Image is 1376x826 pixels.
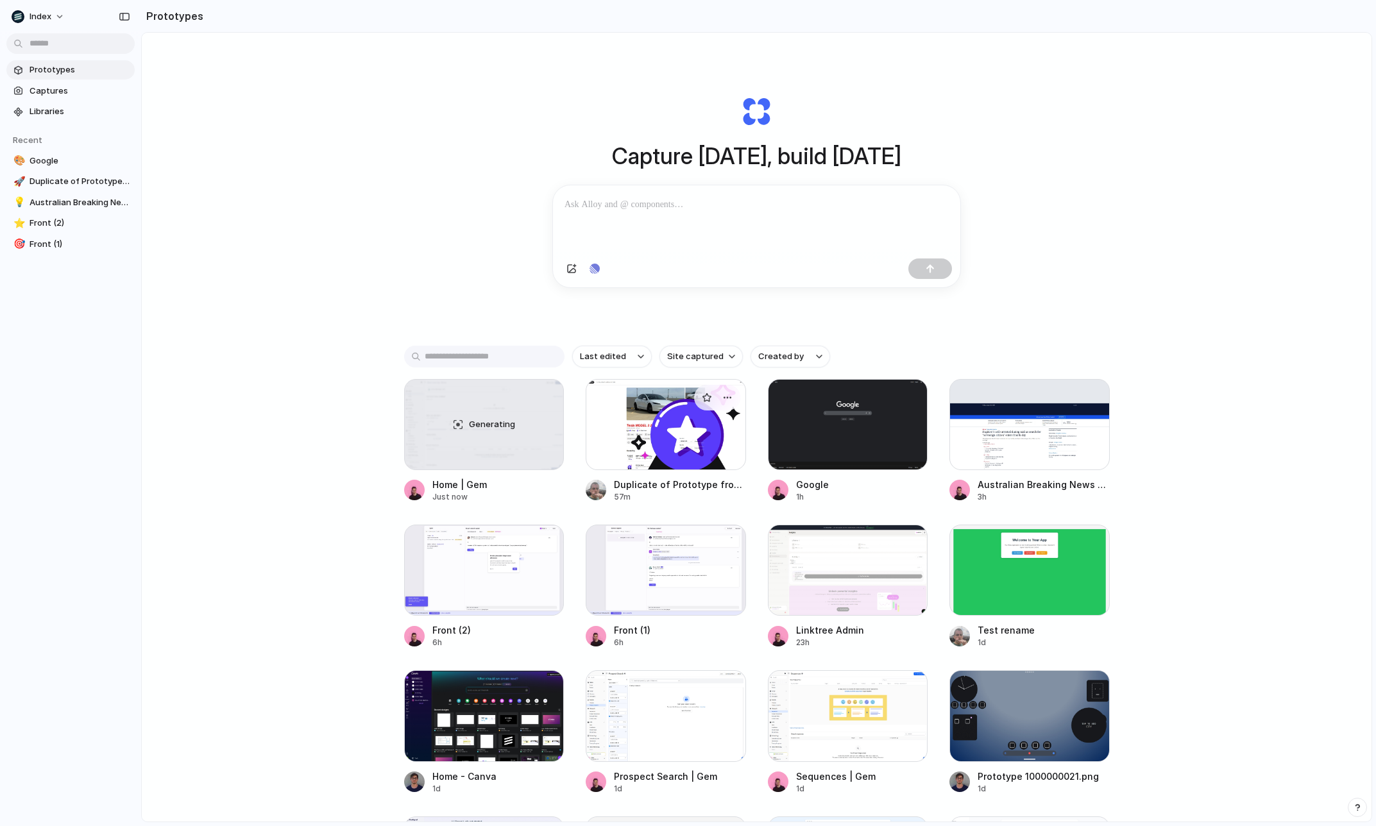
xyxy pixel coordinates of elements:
a: Prospect Search | GemProspect Search | Gem1d [586,670,746,794]
a: Home | GemGeneratingHome | GemJust now [404,379,565,503]
a: Duplicate of Prototype from Tesla MODEL 3 2025 rental in Forrestfield, WA by MRT Adventure Hire .... [586,379,746,503]
a: Linktree AdminLinktree Admin23h [768,525,928,648]
div: Linktree Admin [796,623,864,637]
div: Just now [432,491,487,503]
div: 1d [978,637,1035,648]
span: Last edited [580,350,626,363]
div: Prospect Search | Gem [614,770,717,783]
div: 1d [614,783,717,795]
span: Front (1) [30,238,130,251]
a: Front (1)Front (1)6h [586,525,746,648]
a: 🎯Front (1) [6,235,135,254]
h2: Prototypes [141,8,203,24]
div: Duplicate of Prototype from Tesla MODEL 3 2025 rental in [GEOGRAPHIC_DATA], [GEOGRAPHIC_DATA] by ... [614,478,746,491]
div: 6h [614,637,650,648]
div: 57m [614,491,746,503]
span: Site captured [667,350,724,363]
button: 🚀 [12,175,24,188]
button: Created by [751,346,830,367]
a: 💡Australian Breaking News Headlines & World News Online | [DOMAIN_NAME] [6,193,135,212]
div: Home | Gem [432,478,487,491]
div: 1d [432,783,497,795]
div: 23h [796,637,864,648]
button: 💡 [12,196,24,209]
a: ⭐Front (2) [6,214,135,233]
div: Home - Canva [432,770,497,783]
span: Created by [758,350,804,363]
a: Australian Breaking News Headlines & World News Online | SMH.com.auAustralian Breaking News Headl... [949,379,1110,503]
div: Australian Breaking News Headlines & World News Online | [DOMAIN_NAME] [978,478,1110,491]
a: Test renameTest rename1d [949,525,1110,648]
span: Front (2) [30,217,130,230]
span: Captures [30,85,130,97]
button: Last edited [572,346,652,367]
div: 💡 [13,195,22,210]
button: 🎯 [12,238,24,251]
a: Prototypes [6,60,135,80]
span: Recent [13,135,42,145]
div: 1d [796,783,876,795]
div: Google [796,478,829,491]
div: 1h [796,491,829,503]
span: Google [30,155,130,167]
span: Libraries [30,105,130,118]
div: 🎨 [13,153,22,168]
a: Front (2)Front (2)6h [404,525,565,648]
a: 🚀Duplicate of Prototype from Tesla MODEL 3 2025 rental in [GEOGRAPHIC_DATA], [GEOGRAPHIC_DATA] by... [6,172,135,191]
span: Generating [469,418,515,431]
a: Home - CanvaHome - Canva1d [404,670,565,794]
a: Prototype 1000000021.pngPrototype 1000000021.png1d [949,670,1110,794]
button: 🎨 [12,155,24,167]
div: 6h [432,637,471,648]
div: 🎯 [13,237,22,251]
a: Sequences | GemSequences | Gem1d [768,670,928,794]
div: ⭐ [13,216,22,231]
div: Front (1) [614,623,650,637]
button: Site captured [659,346,743,367]
div: 1d [978,783,1099,795]
a: GoogleGoogle1h [768,379,928,503]
div: Test rename [978,623,1035,637]
button: Index [6,6,71,27]
div: Sequences | Gem [796,770,876,783]
a: Libraries [6,102,135,121]
div: Front (2) [432,623,471,637]
div: Prototype 1000000021.png [978,770,1099,783]
span: Duplicate of Prototype from Tesla MODEL 3 2025 rental in [GEOGRAPHIC_DATA], [GEOGRAPHIC_DATA] by ... [30,175,130,188]
h1: Capture [DATE], build [DATE] [612,139,901,173]
span: Australian Breaking News Headlines & World News Online | [DOMAIN_NAME] [30,196,130,209]
button: ⭐ [12,217,24,230]
div: 🚀 [13,174,22,189]
a: Captures [6,81,135,101]
div: 3h [978,491,1110,503]
a: 🎨Google [6,151,135,171]
span: Index [30,10,51,23]
span: Prototypes [30,63,130,76]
